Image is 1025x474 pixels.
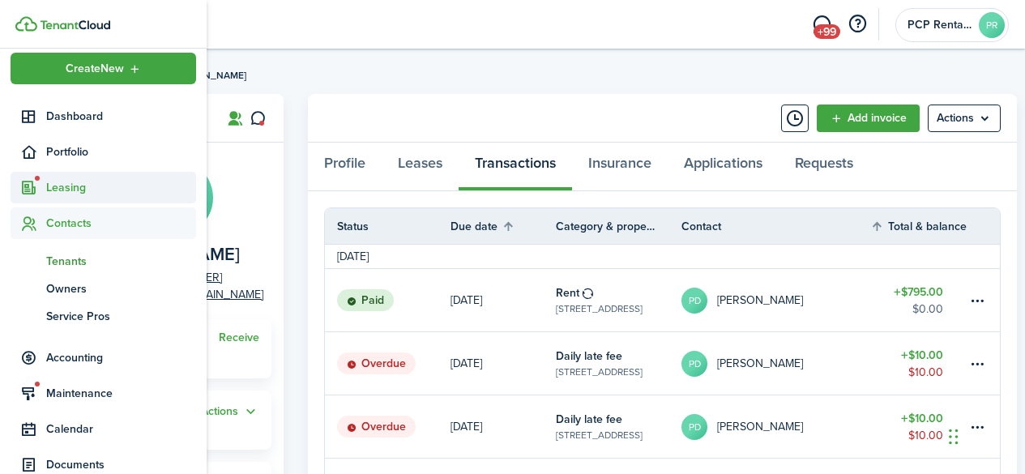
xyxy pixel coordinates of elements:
avatar-text: PD [681,288,707,314]
button: Open menu [11,53,196,84]
a: Messaging [806,4,837,45]
table-profile-info-text: [PERSON_NAME] [717,421,803,433]
p: [DATE] [451,355,482,372]
a: Profile [308,143,382,191]
a: PD[PERSON_NAME] [681,332,870,395]
a: Daily late fee[STREET_ADDRESS] [556,332,681,395]
span: Maintenance [46,385,196,402]
a: Tenants [11,247,196,275]
span: Tenants [46,253,196,270]
span: [PERSON_NAME] [170,68,246,83]
th: Category & property [556,218,681,235]
avatar-text: PD [681,414,707,440]
a: $10.00$10.00 [870,395,967,458]
table-subtitle: [STREET_ADDRESS] [556,365,643,379]
span: Calendar [46,421,196,438]
th: Sort [870,216,967,236]
a: Requests [779,143,869,191]
button: Open menu [201,403,259,421]
avatar-text: PR [979,12,1005,38]
status: Overdue [337,416,416,438]
a: Dashboard [11,100,196,132]
table-amount-description: $0.00 [912,301,943,318]
th: Status [325,218,451,235]
th: Contact [681,218,870,235]
table-subtitle: [STREET_ADDRESS] [556,301,643,316]
a: Daily late fee[STREET_ADDRESS] [556,395,681,458]
a: Overdue [325,395,451,458]
a: Paid [325,269,451,331]
table-subtitle: [STREET_ADDRESS] [556,428,643,442]
a: Leases [382,143,459,191]
button: Timeline [781,105,809,132]
a: Service Pros [11,302,196,330]
a: PD[PERSON_NAME] [681,395,870,458]
p: [DATE] [451,292,482,309]
table-amount-description: $10.00 [908,364,943,381]
table-amount-title: $795.00 [894,284,943,301]
iframe: Chat Widget [944,396,1025,474]
a: [DATE] [451,269,556,331]
a: $795.00$0.00 [870,269,967,331]
table-profile-info-text: [PERSON_NAME] [717,294,803,307]
span: Dashboard [46,108,196,125]
a: $10.00$10.00 [870,332,967,395]
button: Open menu [928,105,1001,132]
a: [DATE] [451,395,556,458]
table-info-title: Daily late fee [556,348,622,365]
table-amount-description: $10.00 [908,427,943,444]
span: Leasing [46,179,196,196]
span: Contacts [46,215,196,232]
span: Service Pros [46,308,196,325]
a: Receive [219,331,259,344]
td: [DATE] [325,248,381,265]
button: Actions [201,403,259,421]
table-info-title: Daily late fee [556,411,622,428]
a: Insurance [572,143,668,191]
p: [DATE] [451,418,482,435]
table-profile-info-text: [PERSON_NAME] [717,357,803,370]
img: TenantCloud [15,16,37,32]
a: Owners [11,275,196,302]
span: Documents [46,456,196,473]
avatar-text: PD [681,351,707,377]
a: Applications [668,143,779,191]
span: Portfolio [46,143,196,160]
table-amount-title: $10.00 [901,347,943,364]
span: Create New [66,63,124,75]
th: Sort [451,216,556,236]
table-info-title: Rent [556,284,579,301]
span: Owners [46,280,196,297]
a: PD[PERSON_NAME] [681,269,870,331]
span: +99 [814,24,840,39]
status: Paid [337,289,394,312]
a: Add invoice [817,105,920,132]
a: Rent[STREET_ADDRESS] [556,269,681,331]
table-amount-title: $10.00 [901,410,943,427]
button: Open resource center [843,11,871,38]
a: Overdue [325,332,451,395]
div: Drag [949,412,959,461]
span: Accounting [46,349,196,366]
a: [DATE] [451,332,556,395]
menu-btn: Actions [928,105,1001,132]
status: Overdue [337,352,416,375]
img: TenantCloud [40,20,110,30]
span: PCP Rental Division [908,19,972,31]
